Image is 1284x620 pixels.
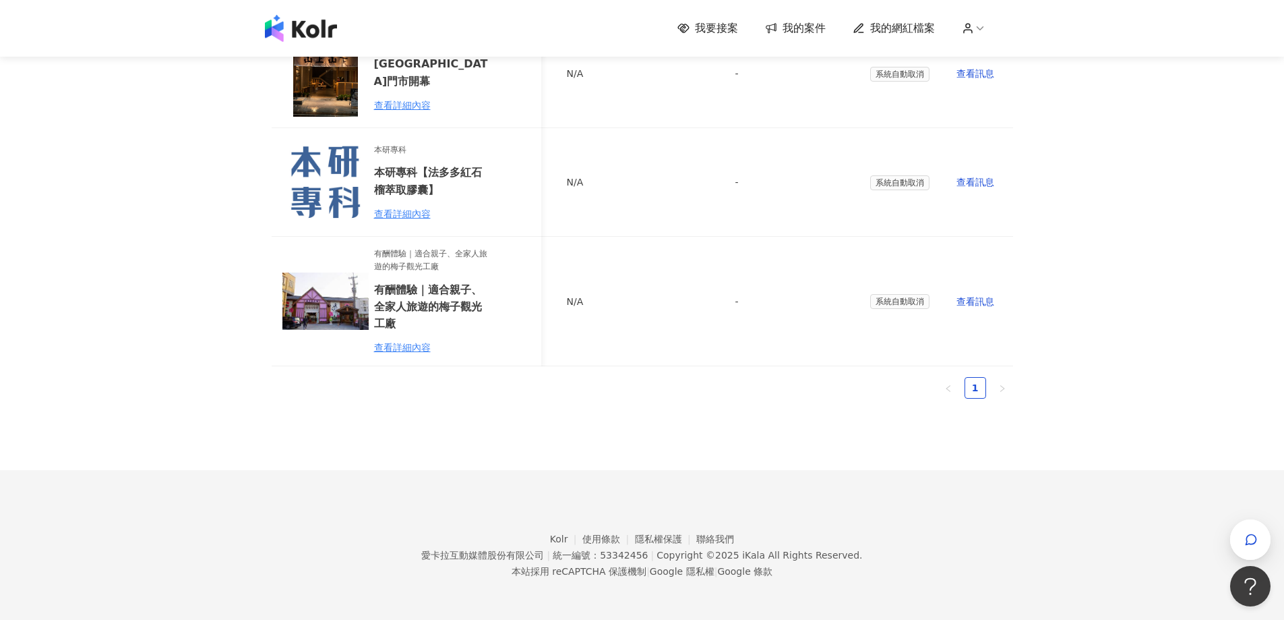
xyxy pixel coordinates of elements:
h6: 有酬體驗｜適合親子、全家人旅遊的梅子觀光工廠 [374,281,492,332]
div: 查看訊息 [956,66,1002,81]
img: 法多多紅石榴萃取膠囊 [282,139,369,225]
a: iKala [742,550,765,561]
a: 我要接案 [677,21,738,36]
a: 我的案件 [765,21,826,36]
button: right [991,377,1013,399]
span: right [998,385,1006,393]
div: 查看詳細內容 [374,98,492,113]
a: Kolr [550,534,582,544]
span: 系統自動取消 [870,67,929,82]
img: 山上山下：主打「咖哩飯全新菜單」與全新門市營運、桑心茶室：新品包括「打米麻糬鮮奶」、「義式冰淇淋」、「麵茶奶蓋」 加值亮點：與日本插畫家合作的「聯名限定新品」、提袋與周邊商品同步推出 [282,30,369,117]
span: 有酬體驗｜適合親子、全家人旅遊的梅子觀光工廠 [374,248,492,273]
span: 系統自動取消 [870,294,929,309]
a: 使用條款 [582,534,635,544]
span: 系統自動取消 [870,175,929,190]
div: 查看詳細內容 [374,206,492,221]
div: 愛卡拉互動媒體股份有限公司 [421,550,544,561]
td: - [725,20,859,128]
td: N/A [556,20,606,128]
td: N/A [556,237,606,366]
li: 1 [965,377,986,399]
li: Previous Page [938,377,959,399]
a: 聯絡我們 [696,534,734,544]
h6: [GEOGRAPHIC_DATA]門市開幕 [374,55,492,89]
div: Copyright © 2025 All Rights Reserved. [656,550,862,561]
div: 查看訊息 [956,294,1002,309]
a: 隱私權保護 [635,534,697,544]
span: 我要接案 [695,21,738,36]
td: N/A [556,128,606,237]
span: 本研專科 [374,144,492,157]
a: 我的網紅檔案 [853,21,935,36]
h6: 本研專科【法多多紅石榴萃取膠囊】 [374,164,492,198]
span: left [944,385,952,393]
span: | [714,566,718,577]
img: 有酬體驗｜適合親子、全家人旅遊的梅子觀光工廠 [282,258,369,345]
span: 我的案件 [783,21,826,36]
span: | [547,550,550,561]
td: - [725,128,859,237]
a: Google 條款 [717,566,772,577]
span: 我的網紅檔案 [870,21,935,36]
div: 統一編號：53342456 [553,550,648,561]
button: left [938,377,959,399]
img: logo [265,15,337,42]
iframe: Help Scout Beacon - Open [1230,566,1271,607]
div: 查看詳細內容 [374,340,492,355]
td: - [725,237,859,366]
a: Google 隱私權 [650,566,714,577]
span: | [650,550,654,561]
div: 查看訊息 [956,175,1002,190]
span: 本站採用 reCAPTCHA 保護機制 [512,563,772,580]
span: | [646,566,650,577]
a: 1 [965,378,985,398]
li: Next Page [991,377,1013,399]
